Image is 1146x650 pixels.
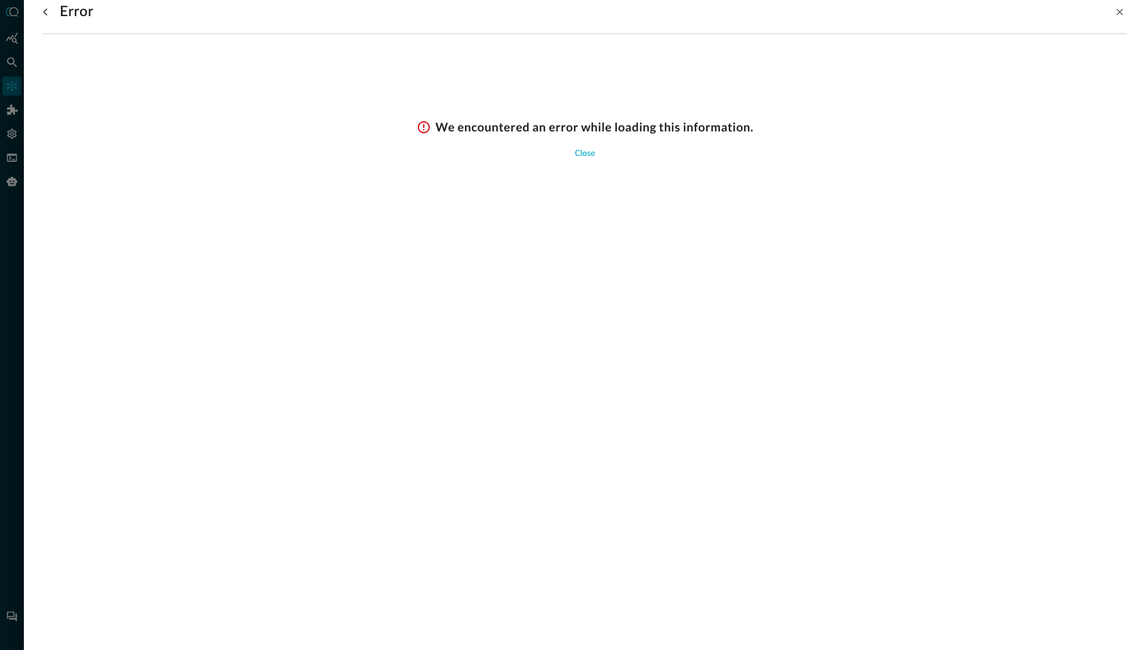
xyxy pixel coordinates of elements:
div: Close [575,146,595,161]
h1: Error [60,2,94,22]
button: close-drawer [1113,5,1127,19]
h3: We encountered an error while loading this information. [436,120,754,134]
button: go back [36,2,55,22]
button: Close [568,144,602,163]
